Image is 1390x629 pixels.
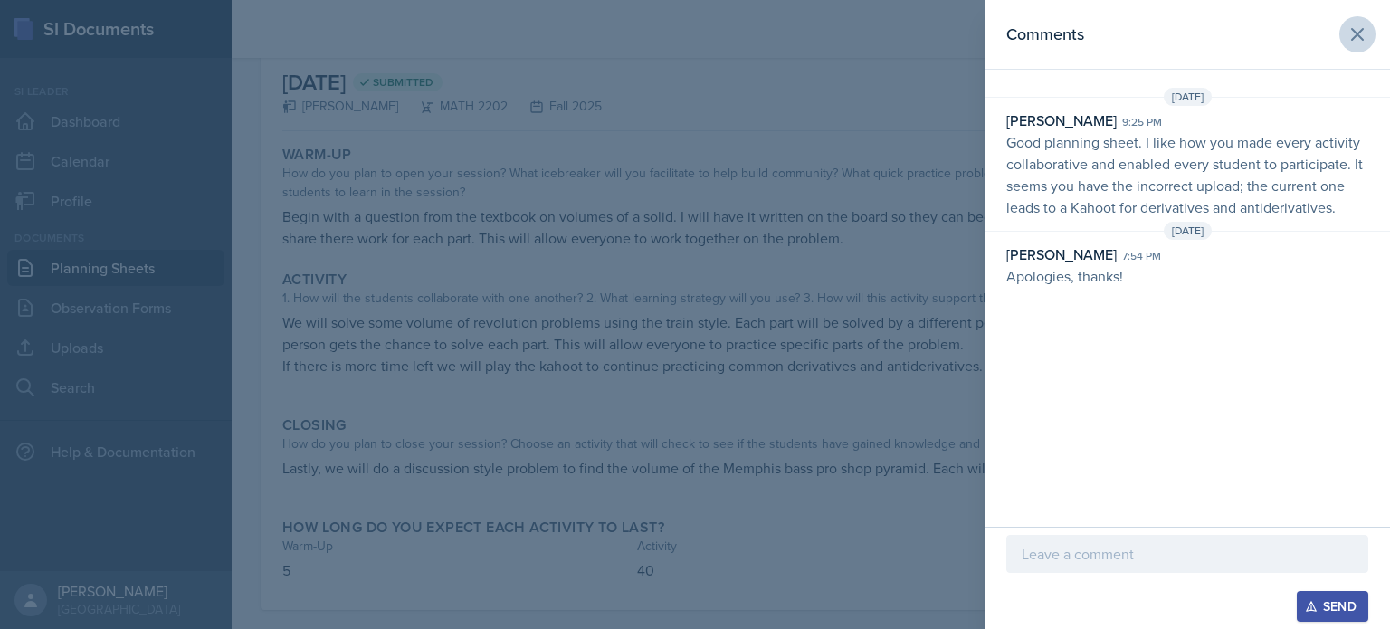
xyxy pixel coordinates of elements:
h2: Comments [1006,22,1084,47]
p: Good planning sheet. I like how you made every activity collaborative and enabled every student t... [1006,131,1368,218]
span: [DATE] [1164,88,1212,106]
p: Apologies, thanks! [1006,265,1368,287]
div: 9:25 pm [1122,114,1162,130]
div: 7:54 pm [1122,248,1161,264]
button: Send [1297,591,1368,622]
div: Send [1309,599,1357,614]
span: [DATE] [1164,222,1212,240]
div: [PERSON_NAME] [1006,110,1117,131]
div: [PERSON_NAME] [1006,243,1117,265]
